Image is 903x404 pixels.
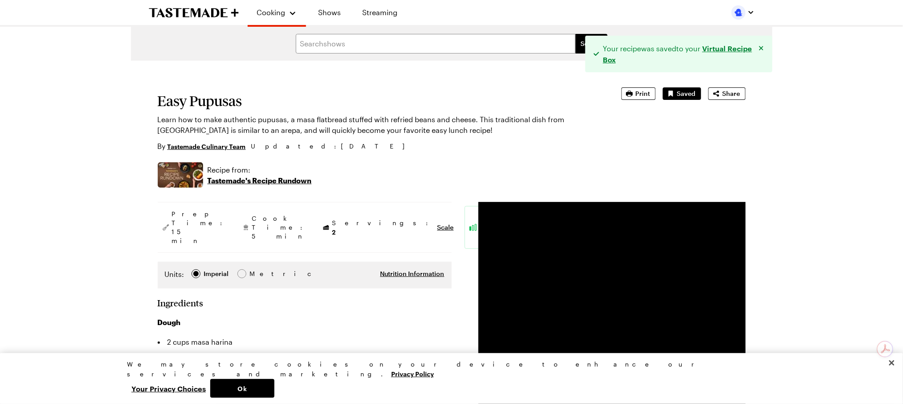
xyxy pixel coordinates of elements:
a: More information about your privacy, opens in a new tab [391,369,434,378]
button: Your Privacy Choices [127,379,210,398]
button: Ok [210,379,274,398]
button: Close [882,353,902,373]
div: Privacy [127,359,768,398]
div: We may store cookies on your device to enhance our services and marketing. [127,359,768,379]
